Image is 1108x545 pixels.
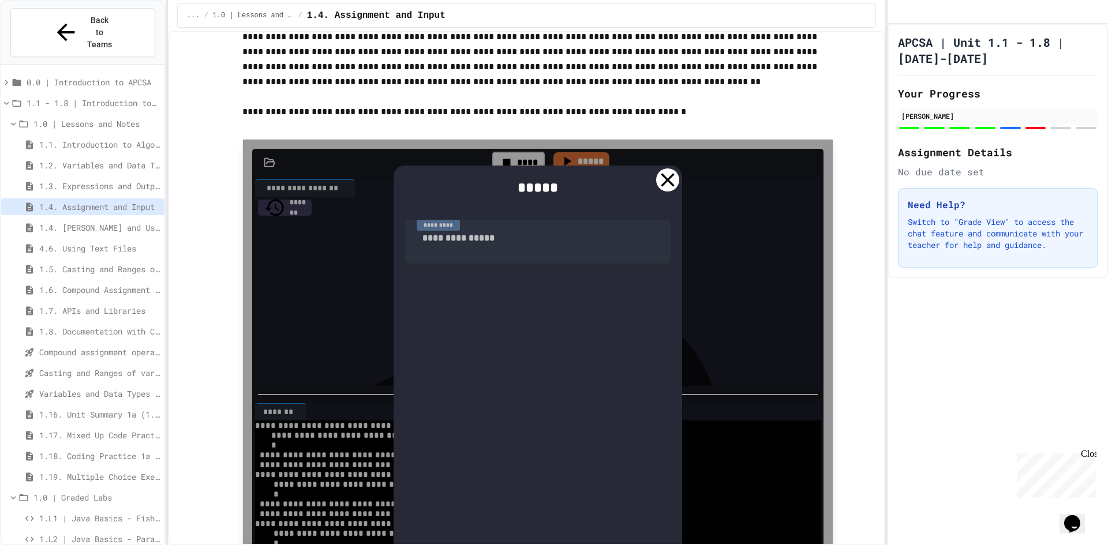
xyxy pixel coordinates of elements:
span: 1.L2 | Java Basics - Paragraphs Lab [39,533,160,545]
div: [PERSON_NAME] [901,111,1094,121]
div: No due date set [898,165,1098,179]
span: 1.0 | Lessons and Notes [33,118,160,130]
span: / [204,11,208,20]
span: Variables and Data Types - Quiz [39,388,160,400]
span: 1.0 | Graded Labs [33,491,160,503]
span: Compound assignment operators - Quiz [39,346,160,358]
span: 1.4. [PERSON_NAME] and User Input [39,221,160,234]
iframe: chat widget [1012,449,1096,498]
span: 0.0 | Introduction to APCSA [27,76,160,88]
span: 1.5. Casting and Ranges of Values [39,263,160,275]
span: 1.8. Documentation with Comments and Preconditions [39,325,160,337]
span: 1.1 - 1.8 | Introduction to Java [27,97,160,109]
h1: APCSA | Unit 1.1 - 1.8 | [DATE]-[DATE] [898,34,1098,66]
span: 1.18. Coding Practice 1a (1.1-1.6) [39,450,160,462]
span: 1.3. Expressions and Output [New] [39,180,160,192]
span: 1.0 | Lessons and Notes [213,11,294,20]
span: 1.7. APIs and Libraries [39,305,160,317]
span: 1.19. Multiple Choice Exercises for Unit 1a (1.1-1.6) [39,471,160,483]
h2: Your Progress [898,85,1098,102]
span: 1.2. Variables and Data Types [39,159,160,171]
span: 4.6. Using Text Files [39,242,160,254]
button: Back to Teams [10,8,155,57]
h2: Assignment Details [898,144,1098,160]
span: 1.16. Unit Summary 1a (1.1-1.6) [39,408,160,420]
span: ... [187,11,200,20]
h3: Need Help? [908,198,1088,212]
p: Switch to "Grade View" to access the chat feature and communicate with your teacher for help and ... [908,216,1088,251]
span: 1.17. Mixed Up Code Practice 1.1-1.6 [39,429,160,441]
span: 1.4. Assignment and Input [39,201,160,213]
span: 1.4. Assignment and Input [307,9,446,22]
iframe: chat widget [1060,499,1096,533]
span: / [298,11,302,20]
span: 1.L1 | Java Basics - Fish Lab [39,512,160,524]
span: Back to Teams [86,14,113,51]
span: 1.6. Compound Assignment Operators [39,284,160,296]
span: 1.1. Introduction to Algorithms, Programming, and Compilers [39,138,160,151]
div: Chat with us now!Close [5,5,80,73]
span: Casting and Ranges of variables - Quiz [39,367,160,379]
